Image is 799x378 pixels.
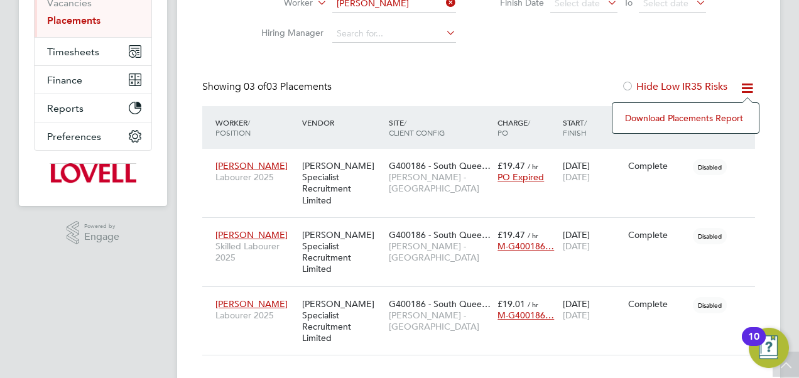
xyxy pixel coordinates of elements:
div: Start [560,111,625,144]
span: Disabled [693,159,727,175]
div: [DATE] [560,154,625,189]
span: / PO [497,117,530,138]
a: Placements [47,14,101,26]
label: Hiring Manager [251,27,323,38]
span: G400186 - South Quee… [389,229,491,240]
a: Powered byEngage [67,221,120,245]
span: Timesheets [47,46,99,58]
span: Skilled Labourer 2025 [215,240,296,263]
div: Charge [494,111,560,144]
button: Open Resource Center, 10 new notifications [749,328,789,368]
span: 03 of [244,80,266,93]
div: [PERSON_NAME] Specialist Recruitment Limited [299,292,386,350]
span: [PERSON_NAME] [215,160,288,171]
div: 10 [748,337,759,353]
span: M-G400186… [497,240,554,252]
span: Disabled [693,228,727,244]
span: Engage [84,232,119,242]
span: / hr [528,230,538,240]
span: [PERSON_NAME] [215,298,288,310]
span: [PERSON_NAME] - [GEOGRAPHIC_DATA] [389,310,491,332]
div: Site [386,111,494,144]
span: [DATE] [563,310,590,321]
button: Timesheets [35,38,151,65]
span: £19.01 [497,298,525,310]
span: Finance [47,74,82,86]
div: [DATE] [560,292,625,327]
span: / Client Config [389,117,445,138]
span: £19.47 [497,229,525,240]
span: / Finish [563,117,587,138]
div: [DATE] [560,223,625,258]
a: [PERSON_NAME]Labourer 2025[PERSON_NAME] Specialist Recruitment LimitedG400186 - South Quee…[PERSO... [212,291,755,302]
span: Reports [47,102,84,114]
button: Reports [35,94,151,122]
a: Go to home page [34,163,152,183]
a: [PERSON_NAME]Skilled Labourer 2025[PERSON_NAME] Specialist Recruitment LimitedG400186 - South Que... [212,222,755,233]
span: Disabled [693,297,727,313]
img: lovell-logo-retina.png [50,163,136,183]
span: G400186 - South Quee… [389,298,491,310]
span: 03 Placements [244,80,332,93]
div: Complete [628,229,687,240]
div: Vendor [299,111,386,134]
button: Finance [35,66,151,94]
input: Search for... [332,25,456,43]
span: / hr [528,161,538,171]
span: PO Expired [497,171,544,183]
span: [PERSON_NAME] [215,229,288,240]
div: [PERSON_NAME] Specialist Recruitment Limited [299,223,386,281]
span: M-G400186… [497,310,554,321]
div: Complete [628,160,687,171]
a: [PERSON_NAME]Labourer 2025[PERSON_NAME] Specialist Recruitment LimitedG400186 - South Quee…[PERSO... [212,153,755,164]
span: [DATE] [563,240,590,252]
span: [PERSON_NAME] - [GEOGRAPHIC_DATA] [389,240,491,263]
div: Worker [212,111,299,144]
span: £19.47 [497,160,525,171]
button: Preferences [35,122,151,150]
span: Powered by [84,221,119,232]
span: Labourer 2025 [215,171,296,183]
span: [DATE] [563,171,590,183]
span: / hr [528,300,538,309]
label: Hide Low IR35 Risks [621,80,727,93]
div: Showing [202,80,334,94]
span: Labourer 2025 [215,310,296,321]
span: Preferences [47,131,101,143]
div: Complete [628,298,687,310]
span: [PERSON_NAME] - [GEOGRAPHIC_DATA] [389,171,491,194]
span: / Position [215,117,251,138]
span: G400186 - South Quee… [389,160,491,171]
li: Download Placements Report [619,109,753,127]
div: [PERSON_NAME] Specialist Recruitment Limited [299,154,386,212]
